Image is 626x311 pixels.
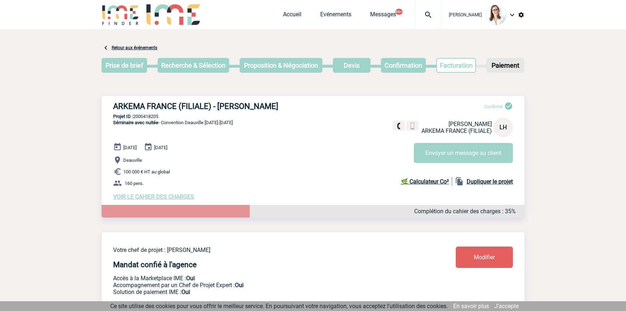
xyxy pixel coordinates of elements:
span: ARKEMA FRANCE (FILIALE) [421,127,492,134]
p: Proposition & Négociation [240,59,322,72]
a: Messages [370,11,396,21]
p: Prestation payante [113,282,413,289]
a: J'accepte [494,303,519,310]
button: 99+ [395,9,403,15]
b: 🌿 Calculateur Co² [401,178,449,185]
span: LH [499,124,507,131]
p: Facturation [437,59,476,72]
h3: ARKEMA FRANCE (FILIALE) - [PERSON_NAME] [113,102,330,111]
h4: Mandat confié à l'agence [113,260,197,269]
p: Conformité aux process achat client, Prise en charge de la facturation, Mutualisation de plusieur... [113,289,413,295]
span: [DATE] [154,145,167,150]
img: file_copy-black-24dp.png [455,177,464,186]
span: 100 000 € HT au global [123,169,170,175]
b: Oui [186,275,195,282]
img: fixe.png [395,123,402,129]
img: IME-Finder [102,4,139,25]
span: 160 pers. [125,181,143,186]
a: 🌿 Calculateur Co² [401,177,452,186]
span: Deauville [123,157,142,163]
a: En savoir plus [453,303,489,310]
p: Votre chef de projet : [PERSON_NAME] [113,247,413,253]
p: Prise de brief [102,59,146,72]
b: Oui [181,289,190,295]
img: portable.png [409,123,416,129]
b: Projet ID : [113,114,133,119]
span: Modifier [474,254,495,261]
p: Confirmation [382,59,425,72]
b: Dupliquer le projet [467,178,513,185]
span: [DATE] [123,145,137,150]
span: Confirmé [484,104,503,109]
a: Retour aux événements [112,45,157,50]
p: Devis [334,59,370,72]
p: Recherche & Sélection [158,59,228,72]
b: Oui [235,282,244,289]
span: [PERSON_NAME] [449,121,492,127]
a: VOIR LE CAHIER DES CHARGES [113,193,194,200]
span: Séminaire avec nuitée [113,120,158,125]
p: Accès à la Marketplace IME : [113,275,413,282]
p: 2000418205 [102,114,524,119]
span: [PERSON_NAME] [449,12,482,17]
img: 122719-0.jpg [486,5,506,25]
p: Paiement [487,59,523,72]
button: Envoyer un message au client [414,143,513,163]
a: Accueil [283,11,301,21]
span: - Convention Deauville [DATE]-[DATE] [113,120,233,125]
a: Evénements [320,11,351,21]
span: Ce site utilise des cookies pour vous offrir le meilleur service. En poursuivant votre navigation... [110,303,448,310]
